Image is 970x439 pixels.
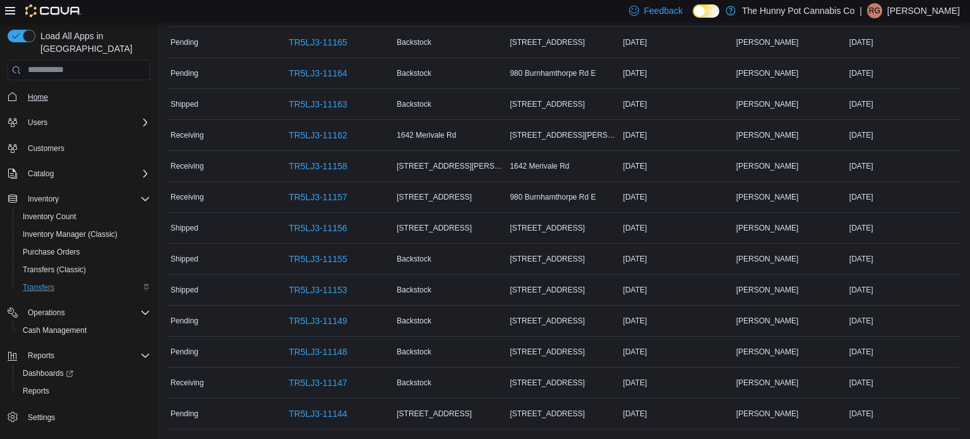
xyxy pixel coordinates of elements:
[23,305,70,320] button: Operations
[28,169,54,179] span: Catalog
[510,223,585,233] span: [STREET_ADDRESS]
[289,376,347,389] span: TR5LJ3-11147
[28,194,59,204] span: Inventory
[510,99,585,109] span: [STREET_ADDRESS]
[171,99,198,109] span: Shipped
[23,410,60,425] a: Settings
[25,4,81,17] img: Cova
[397,285,431,295] span: Backstock
[289,346,347,358] span: TR5LJ3-11148
[284,61,352,86] a: TR5LJ3-11164
[23,348,59,363] button: Reports
[736,192,799,202] span: [PERSON_NAME]
[23,89,150,105] span: Home
[847,35,960,50] div: [DATE]
[621,282,734,298] div: [DATE]
[284,92,352,117] a: TR5LJ3-11163
[397,99,431,109] span: Backstock
[847,344,960,359] div: [DATE]
[397,409,472,419] span: [STREET_ADDRESS]
[736,347,799,357] span: [PERSON_NAME]
[736,68,799,78] span: [PERSON_NAME]
[847,159,960,174] div: [DATE]
[289,160,347,172] span: TR5LJ3-11158
[284,370,352,395] a: TR5LJ3-11147
[18,323,150,338] span: Cash Management
[621,251,734,267] div: [DATE]
[289,222,347,234] span: TR5LJ3-11156
[284,184,352,210] a: TR5LJ3-11157
[23,141,69,156] a: Customers
[887,3,960,18] p: [PERSON_NAME]
[171,316,198,326] span: Pending
[736,378,799,388] span: [PERSON_NAME]
[23,140,150,156] span: Customers
[18,262,150,277] span: Transfers (Classic)
[18,227,150,242] span: Inventory Manager (Classic)
[284,153,352,179] a: TR5LJ3-11158
[18,227,123,242] a: Inventory Manager (Classic)
[510,161,569,171] span: 1642 Merivale Rd
[742,3,854,18] p: The Hunny Pot Cannabis Co
[13,243,155,261] button: Purchase Orders
[289,36,347,49] span: TR5LJ3-11165
[171,347,198,357] span: Pending
[289,129,347,141] span: TR5LJ3-11162
[171,254,198,264] span: Shipped
[13,322,155,339] button: Cash Management
[18,280,150,295] span: Transfers
[284,308,352,334] a: TR5LJ3-11149
[171,192,204,202] span: Receiving
[736,161,799,171] span: [PERSON_NAME]
[18,366,150,381] span: Dashboards
[28,308,65,318] span: Operations
[621,159,734,174] div: [DATE]
[847,128,960,143] div: [DATE]
[284,339,352,364] a: TR5LJ3-11148
[693,4,719,18] input: Dark Mode
[23,305,150,320] span: Operations
[867,3,882,18] div: Ryckolos Griffiths
[18,366,78,381] a: Dashboards
[510,347,585,357] span: [STREET_ADDRESS]
[621,35,734,50] div: [DATE]
[3,190,155,208] button: Inventory
[284,123,352,148] a: TR5LJ3-11162
[736,316,799,326] span: [PERSON_NAME]
[18,209,81,224] a: Inventory Count
[397,161,505,171] span: [STREET_ADDRESS][PERSON_NAME]
[13,261,155,279] button: Transfers (Classic)
[510,285,585,295] span: [STREET_ADDRESS]
[510,316,585,326] span: [STREET_ADDRESS]
[859,3,862,18] p: |
[621,97,734,112] div: [DATE]
[510,37,585,47] span: [STREET_ADDRESS]
[847,282,960,298] div: [DATE]
[28,92,48,102] span: Home
[397,223,472,233] span: [STREET_ADDRESS]
[621,406,734,421] div: [DATE]
[284,246,352,272] a: TR5LJ3-11155
[13,382,155,400] button: Reports
[510,409,585,419] span: [STREET_ADDRESS]
[23,386,49,396] span: Reports
[18,280,59,295] a: Transfers
[28,412,55,423] span: Settings
[510,130,618,140] span: [STREET_ADDRESS][PERSON_NAME]
[736,130,799,140] span: [PERSON_NAME]
[284,401,352,426] a: TR5LJ3-11144
[510,254,585,264] span: [STREET_ADDRESS]
[397,316,431,326] span: Backstock
[3,304,155,322] button: Operations
[23,212,76,222] span: Inventory Count
[397,68,431,78] span: Backstock
[23,90,53,105] a: Home
[3,165,155,183] button: Catalog
[23,166,150,181] span: Catalog
[621,375,734,390] div: [DATE]
[621,189,734,205] div: [DATE]
[510,378,585,388] span: [STREET_ADDRESS]
[621,313,734,328] div: [DATE]
[23,115,52,130] button: Users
